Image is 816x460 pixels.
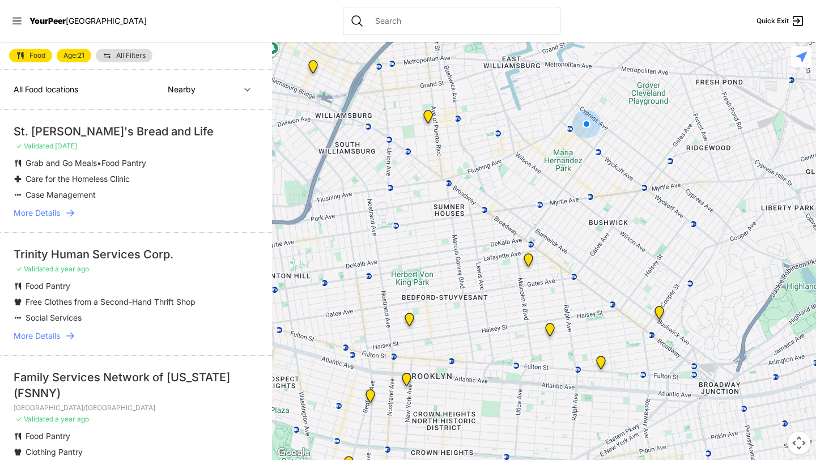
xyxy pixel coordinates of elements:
div: BRMUHC Food Pantry [543,323,557,341]
div: Bushwick/North Brooklyn [652,306,666,324]
a: Quick Exit [756,14,805,28]
button: Map camera controls [788,432,810,454]
input: Search [368,15,553,27]
span: Free Clothes from a Second-Hand Thrift Shop [25,297,195,306]
span: [DATE] [55,142,77,150]
span: Food Pantry [25,281,70,291]
span: • [97,158,101,168]
p: [GEOGRAPHIC_DATA]/[GEOGRAPHIC_DATA] [14,403,258,412]
span: [GEOGRAPHIC_DATA] [66,16,147,25]
span: ✓ Validated [16,142,53,150]
span: Food [29,52,45,59]
span: Quick Exit [756,16,789,25]
a: More Details [14,207,258,219]
span: a year ago [55,415,89,423]
span: More Details [14,207,60,219]
img: Google [275,445,312,460]
span: a year ago [55,265,89,273]
span: Food Pantry [25,431,70,441]
div: Pantry I in Senior Housing Building [306,60,320,78]
div: St. [PERSON_NAME]'s Bread and Life [14,123,258,139]
span: ✓ Validated [16,415,53,423]
span: Grab and Go Meals [25,158,97,168]
div: SuperPantry [594,356,608,374]
span: All Food locations [14,84,78,94]
a: Food [9,49,52,62]
span: Clothing Pantry [25,447,83,457]
span: More Details [14,330,60,342]
a: YourPeer[GEOGRAPHIC_DATA] [29,18,147,24]
span: Food Pantry [101,158,146,168]
a: Age:21 [57,49,91,62]
span: Case Management [25,190,96,199]
span: Social Services [25,313,82,322]
div: Family Services Network of [US_STATE] (FSNNY) [14,369,258,401]
a: All Filters [96,49,152,62]
span: Age: 21 [63,52,84,59]
div: Trinity Human Services Corp. [14,246,258,262]
span: YourPeer [29,16,66,25]
a: More Details [14,330,258,342]
span: Care for the Homeless Clinic [25,174,130,184]
span: All Filters [116,52,146,59]
div: You are here! [572,110,601,138]
a: Open this area in Google Maps (opens a new window) [275,445,312,460]
span: ✓ Validated [16,265,53,273]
